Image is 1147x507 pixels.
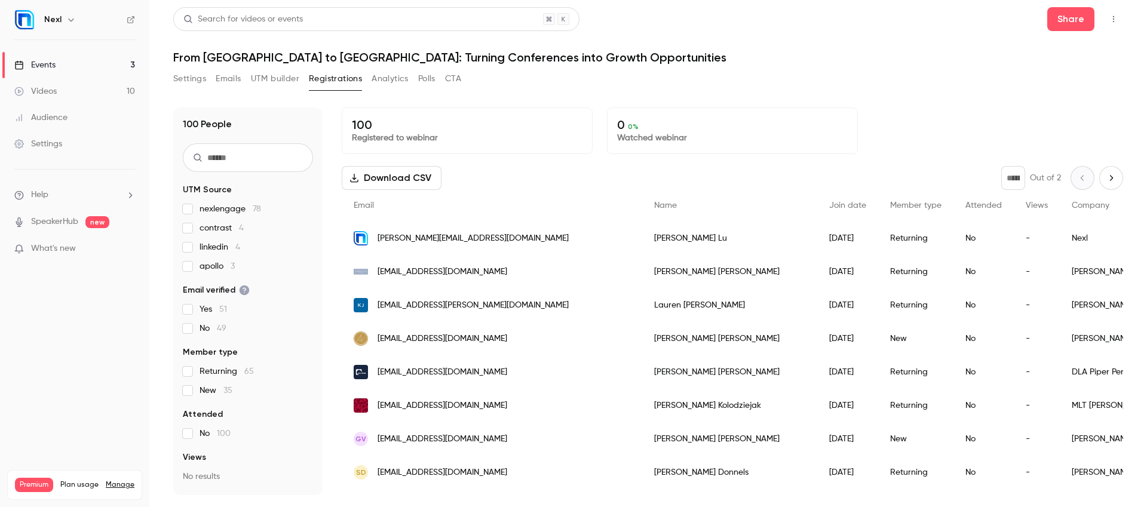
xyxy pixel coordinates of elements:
[183,408,223,420] span: Attended
[878,456,953,489] div: Returning
[354,398,368,413] img: mltaikins.com
[85,216,109,228] span: new
[642,355,817,389] div: [PERSON_NAME] [PERSON_NAME]
[183,117,232,131] h1: 100 People
[354,365,368,379] img: dlapiper.pe
[354,331,368,346] img: vicariavvocati.com
[1014,355,1060,389] div: -
[378,433,507,445] span: [EMAIL_ADDRESS][DOMAIN_NAME]
[173,69,206,88] button: Settings
[642,389,817,422] div: [PERSON_NAME] Kolodziejak
[642,456,817,489] div: [PERSON_NAME] Donnels
[418,69,436,88] button: Polls
[953,255,1014,288] div: No
[445,69,461,88] button: CTA
[378,232,569,245] span: [PERSON_NAME][EMAIL_ADDRESS][DOMAIN_NAME]
[216,69,241,88] button: Emails
[31,189,48,201] span: Help
[14,112,68,124] div: Audience
[642,222,817,255] div: [PERSON_NAME] Lu
[1047,7,1094,31] button: Share
[231,262,235,271] span: 3
[15,478,53,492] span: Premium
[352,118,582,132] p: 100
[1014,322,1060,355] div: -
[953,222,1014,255] div: No
[239,224,244,232] span: 4
[953,322,1014,355] div: No
[354,298,368,312] img: koleyjessen.com
[817,422,878,456] div: [DATE]
[309,69,362,88] button: Registrations
[654,201,677,210] span: Name
[953,288,1014,322] div: No
[953,422,1014,456] div: No
[14,59,56,71] div: Events
[378,333,507,345] span: [EMAIL_ADDRESS][DOMAIN_NAME]
[356,467,366,478] span: SD
[878,422,953,456] div: New
[817,255,878,288] div: [DATE]
[223,386,232,395] span: 35
[200,322,226,334] span: No
[378,400,507,412] span: [EMAIL_ADDRESS][DOMAIN_NAME]
[829,201,866,210] span: Join date
[878,255,953,288] div: Returning
[14,138,62,150] div: Settings
[244,367,254,376] span: 65
[1026,201,1048,210] span: Views
[200,222,244,234] span: contrast
[378,366,507,379] span: [EMAIL_ADDRESS][DOMAIN_NAME]
[378,266,507,278] span: [EMAIL_ADDRESS][DOMAIN_NAME]
[878,355,953,389] div: Returning
[217,324,226,333] span: 49
[31,216,78,228] a: SpeakerHub
[1014,255,1060,288] div: -
[183,451,206,463] span: Views
[890,201,941,210] span: Member type
[200,428,231,440] span: No
[1014,288,1060,322] div: -
[1014,222,1060,255] div: -
[183,13,303,26] div: Search for videos or events
[617,132,848,144] p: Watched webinar
[642,255,817,288] div: [PERSON_NAME] [PERSON_NAME]
[183,494,216,506] span: Referrer
[1030,172,1061,184] p: Out of 2
[183,346,238,358] span: Member type
[642,288,817,322] div: Lauren [PERSON_NAME]
[817,222,878,255] div: [DATE]
[953,456,1014,489] div: No
[817,322,878,355] div: [DATE]
[253,205,261,213] span: 78
[200,241,240,253] span: linkedin
[183,471,313,483] p: No results
[352,132,582,144] p: Registered to webinar
[953,389,1014,422] div: No
[14,189,135,201] li: help-dropdown-opener
[235,243,240,251] span: 4
[31,242,76,255] span: What's new
[200,260,235,272] span: apollo
[15,10,34,29] img: Nexl
[1014,456,1060,489] div: -
[965,201,1002,210] span: Attended
[878,222,953,255] div: Returning
[14,85,57,97] div: Videos
[372,69,409,88] button: Analytics
[200,303,227,315] span: Yes
[1072,201,1109,210] span: Company
[251,69,299,88] button: UTM builder
[219,305,227,314] span: 51
[378,299,569,312] span: [EMAIL_ADDRESS][PERSON_NAME][DOMAIN_NAME]
[173,50,1123,64] h1: From [GEOGRAPHIC_DATA] to [GEOGRAPHIC_DATA]: Turning Conferences into Growth Opportunities
[617,118,848,132] p: 0
[183,284,250,296] span: Email verified
[953,355,1014,389] div: No
[106,480,134,490] a: Manage
[217,429,231,438] span: 100
[354,231,368,245] img: nexl.cloud
[200,203,261,215] span: nexlengage
[878,288,953,322] div: Returning
[200,385,232,397] span: New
